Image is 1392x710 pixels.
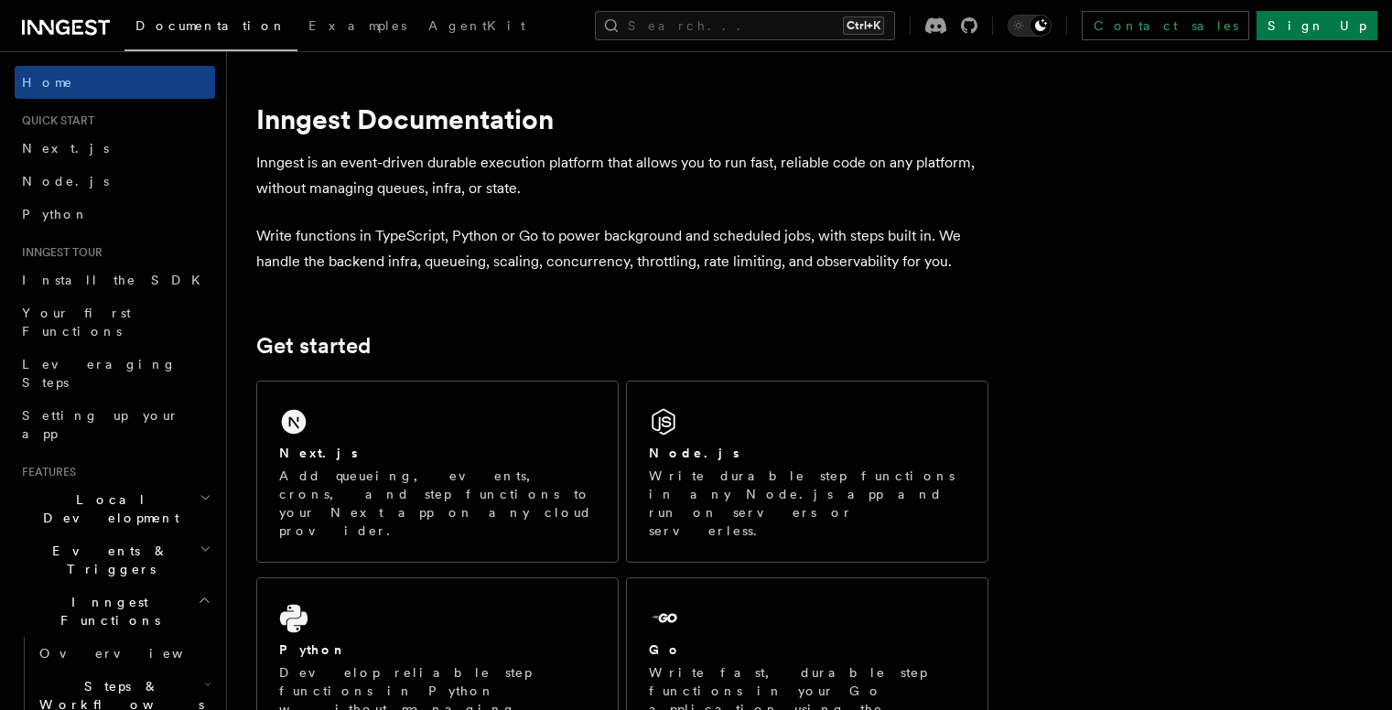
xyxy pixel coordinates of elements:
span: Events & Triggers [15,542,200,578]
span: Your first Functions [22,306,131,339]
span: AgentKit [428,18,525,33]
a: Python [15,198,215,231]
a: Overview [32,637,215,670]
span: Examples [308,18,406,33]
p: Write durable step functions in any Node.js app and run on servers or serverless. [649,467,966,540]
a: Examples [297,5,417,49]
span: Leveraging Steps [22,357,177,390]
span: Quick start [15,113,94,128]
span: Documentation [135,18,286,33]
span: Install the SDK [22,273,211,287]
span: Features [15,465,76,479]
button: Inngest Functions [15,586,215,637]
span: Inngest tour [15,245,103,260]
kbd: Ctrl+K [843,16,884,35]
p: Inngest is an event-driven durable execution platform that allows you to run fast, reliable code ... [256,150,988,201]
button: Local Development [15,483,215,534]
p: Add queueing, events, crons, and step functions to your Next app on any cloud provider. [279,467,596,540]
button: Events & Triggers [15,534,215,586]
span: Home [22,73,73,91]
p: Write functions in TypeScript, Python or Go to power background and scheduled jobs, with steps bu... [256,223,988,274]
a: Your first Functions [15,296,215,348]
span: Node.js [22,174,109,188]
h2: Node.js [649,444,739,462]
span: Inngest Functions [15,593,198,629]
button: Toggle dark mode [1008,15,1052,37]
span: Python [22,207,89,221]
a: Next.jsAdd queueing, events, crons, and step functions to your Next app on any cloud provider. [256,381,619,563]
a: Documentation [124,5,297,51]
h2: Go [649,640,682,659]
a: Setting up your app [15,399,215,450]
span: Next.js [22,141,109,156]
h2: Python [279,640,347,659]
span: Overview [39,646,228,661]
a: Leveraging Steps [15,348,215,399]
h2: Next.js [279,444,358,462]
a: Get started [256,333,371,359]
a: Node.js [15,165,215,198]
span: Setting up your app [22,408,179,441]
span: Local Development [15,490,200,527]
a: Install the SDK [15,264,215,296]
h1: Inngest Documentation [256,102,988,135]
a: Next.js [15,132,215,165]
a: AgentKit [417,5,536,49]
a: Contact sales [1082,11,1249,40]
a: Node.jsWrite durable step functions in any Node.js app and run on servers or serverless. [626,381,988,563]
a: Sign Up [1257,11,1377,40]
button: Search...Ctrl+K [595,11,895,40]
a: Home [15,66,215,99]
